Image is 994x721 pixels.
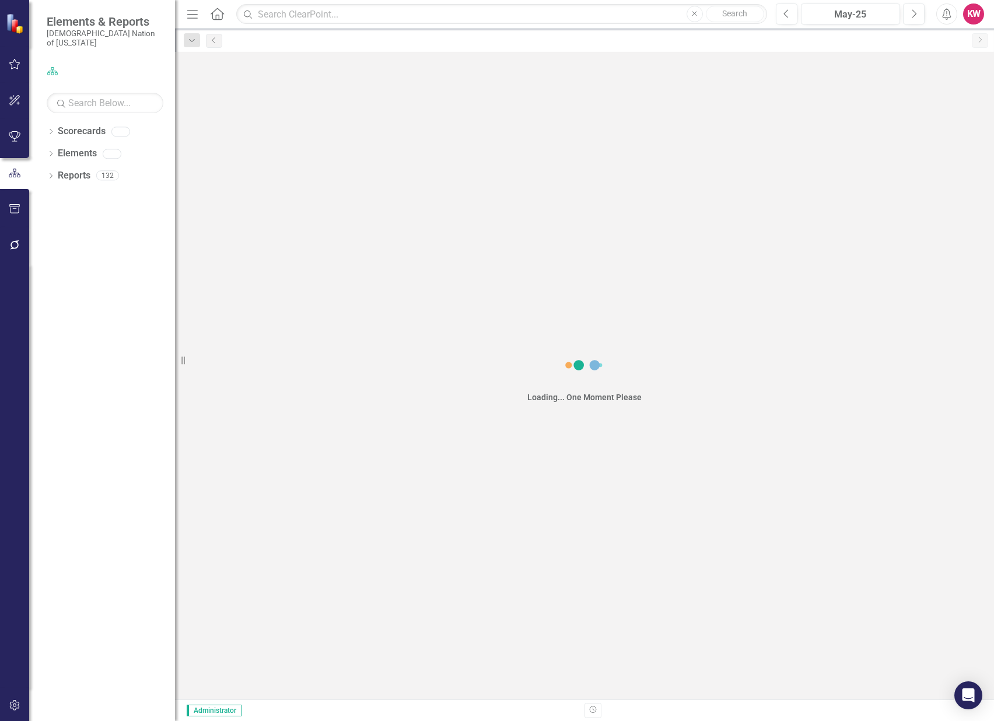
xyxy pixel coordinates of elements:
div: May-25 [805,8,896,22]
div: Open Intercom Messenger [954,681,982,709]
div: Loading... One Moment Please [527,391,642,403]
button: Search [706,6,764,22]
span: Search [722,9,747,18]
div: 132 [96,171,119,181]
input: Search Below... [47,93,163,113]
button: May-25 [801,3,900,24]
span: Elements & Reports [47,15,163,29]
a: Scorecards [58,125,106,138]
small: [DEMOGRAPHIC_DATA] Nation of [US_STATE] [47,29,163,48]
input: Search ClearPoint... [236,4,767,24]
a: Reports [58,169,90,183]
a: Elements [58,147,97,160]
span: Administrator [187,705,242,716]
img: ClearPoint Strategy [6,13,26,34]
button: KW [963,3,984,24]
